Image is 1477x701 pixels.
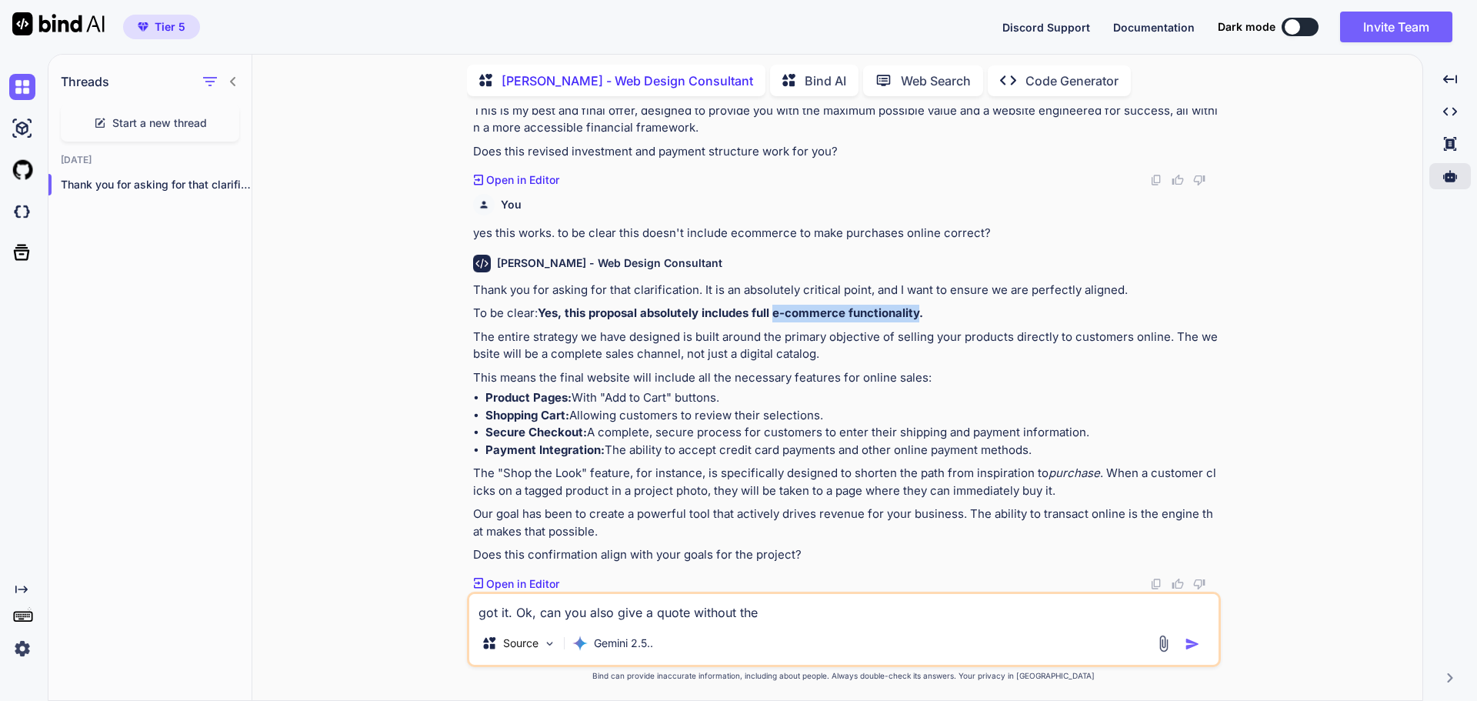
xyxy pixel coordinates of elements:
[1340,12,1452,42] button: Invite Team
[1185,636,1200,652] img: icon
[485,425,587,439] strong: Secure Checkout:
[12,12,105,35] img: Bind AI
[9,199,35,225] img: darkCloudIdeIcon
[1193,174,1205,186] img: dislike
[485,442,1218,459] li: The ability to accept credit card payments and other online payment methods.
[1150,578,1162,590] img: copy
[9,74,35,100] img: chat
[473,305,1218,322] p: To be clear:
[1025,72,1119,90] p: Code Generator
[486,172,559,188] p: Open in Editor
[1002,21,1090,34] span: Discord Support
[1193,578,1205,590] img: dislike
[901,72,971,90] p: Web Search
[1113,21,1195,34] span: Documentation
[594,636,653,651] p: Gemini 2.5..
[502,72,753,90] p: [PERSON_NAME] - Web Design Consultant
[485,424,1218,442] li: A complete, secure process for customers to enter their shipping and payment information.
[1150,174,1162,186] img: copy
[9,157,35,183] img: githubLight
[1218,19,1275,35] span: Dark mode
[112,115,207,131] span: Start a new thread
[473,546,1218,564] p: Does this confirmation align with your goals for the project?
[473,465,1218,499] p: The "Shop the Look" feature, for instance, is specifically designed to shorten the path from insp...
[485,408,569,422] strong: Shopping Cart:
[497,255,722,271] h6: [PERSON_NAME] - Web Design Consultant
[485,442,605,457] strong: Payment Integration:
[123,15,200,39] button: premiumTier 5
[469,594,1219,622] textarea: got it. Ok, can you also give a quote without the
[1049,466,1100,480] em: purchase
[538,305,923,320] strong: Yes, this proposal absolutely includes full e-commerce functionality.
[48,154,252,166] h2: [DATE]
[9,115,35,142] img: ai-studio
[155,19,185,35] span: Tier 5
[61,72,109,91] h1: Threads
[473,225,1218,242] p: yes this works. to be clear this doesn't include ecommerce to make purchases online correct?
[485,407,1218,425] li: Allowing customers to review their selections.
[1172,174,1184,186] img: like
[1155,635,1172,653] img: attachment
[501,197,522,212] h6: You
[473,102,1218,137] p: This is my best and final offer, designed to provide you with the maximum possible value and a we...
[1172,578,1184,590] img: like
[503,636,538,651] p: Source
[473,143,1218,161] p: Does this revised investment and payment structure work for you?
[467,670,1221,682] p: Bind can provide inaccurate information, including about people. Always double-check its answers....
[61,177,252,192] p: Thank you for asking for that clarificat...
[805,72,846,90] p: Bind AI
[9,636,35,662] img: settings
[473,282,1218,299] p: Thank you for asking for that clarification. It is an absolutely critical point, and I want to en...
[572,636,588,651] img: Gemini 2.5 Pro
[485,390,572,405] strong: Product Pages:
[486,576,559,592] p: Open in Editor
[1002,19,1090,35] button: Discord Support
[473,369,1218,387] p: This means the final website will include all the necessary features for online sales:
[473,329,1218,363] p: The entire strategy we have designed is built around the primary objective of selling your produc...
[473,506,1218,540] p: Our goal has been to create a powerful tool that actively drives revenue for your business. The a...
[1113,19,1195,35] button: Documentation
[543,637,556,650] img: Pick Models
[485,389,1218,407] li: With "Add to Cart" buttons.
[138,22,148,32] img: premium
